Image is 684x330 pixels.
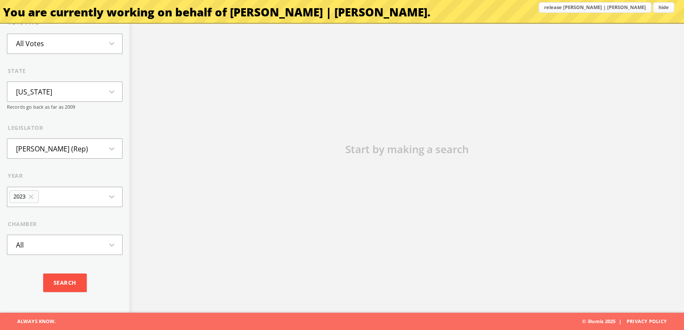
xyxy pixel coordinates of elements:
[615,318,625,324] span: |
[7,138,123,159] button: [PERSON_NAME] (Rep)expand_more
[43,273,87,292] input: Search
[7,82,123,102] button: [US_STATE]expand_more
[107,192,122,202] i: expand_more
[7,235,123,255] button: Allexpand_more
[8,220,123,229] div: chamber
[107,38,122,49] i: expand_more
[7,82,61,101] li: [US_STATE]
[627,318,667,324] a: Privacy Policy
[6,313,56,330] span: Always Know.
[277,141,536,157] div: Start by making a search
[8,67,123,75] div: state
[7,236,32,255] li: All
[7,34,123,54] button: All Votesexpand_more
[539,2,652,13] button: release [PERSON_NAME] | [PERSON_NAME]
[8,172,123,180] div: year
[107,240,122,250] i: expand_more
[7,34,53,53] li: All Votes
[653,2,675,13] button: hide
[27,193,35,201] i: close
[8,124,123,132] div: legislator
[7,187,123,207] button: 2023closeexpand_more
[3,4,431,20] b: You are currently working on behalf of [PERSON_NAME] | [PERSON_NAME].
[9,190,39,203] li: 2023close
[107,87,122,97] i: expand_more
[7,104,123,111] div: Records go back as far as 2009
[107,144,122,154] i: expand_more
[7,139,97,158] li: [PERSON_NAME] (Rep)
[582,313,678,330] span: © illumis 2025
